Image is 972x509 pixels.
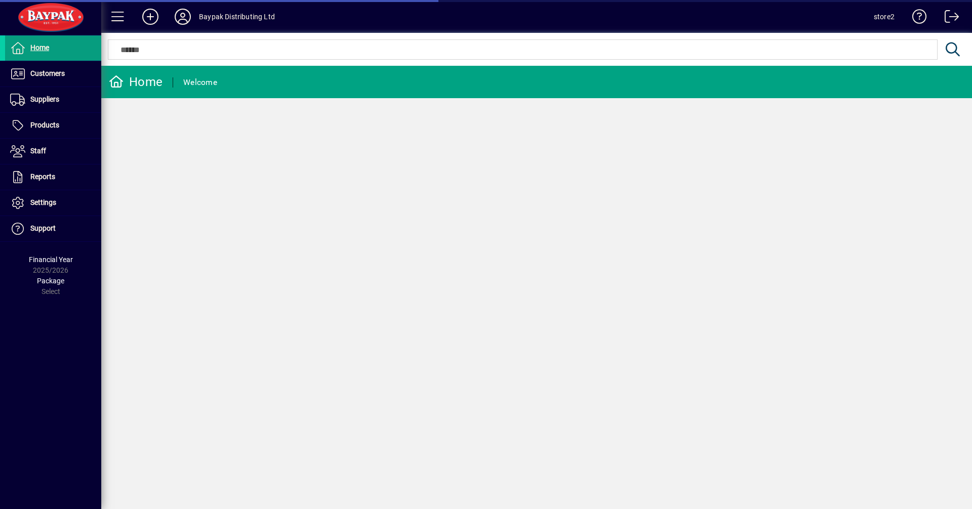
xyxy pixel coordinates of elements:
[5,139,101,164] a: Staff
[30,173,55,181] span: Reports
[5,164,101,190] a: Reports
[167,8,199,26] button: Profile
[37,277,64,285] span: Package
[30,198,56,206] span: Settings
[5,113,101,138] a: Products
[5,61,101,87] a: Customers
[183,74,217,91] div: Welcome
[29,256,73,264] span: Financial Year
[30,44,49,52] span: Home
[30,121,59,129] span: Products
[199,9,275,25] div: Baypak Distributing Ltd
[30,69,65,77] span: Customers
[905,2,927,35] a: Knowledge Base
[30,147,46,155] span: Staff
[937,2,959,35] a: Logout
[5,87,101,112] a: Suppliers
[5,190,101,216] a: Settings
[30,95,59,103] span: Suppliers
[134,8,167,26] button: Add
[874,9,895,25] div: store2
[109,74,163,90] div: Home
[30,224,56,232] span: Support
[5,216,101,241] a: Support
